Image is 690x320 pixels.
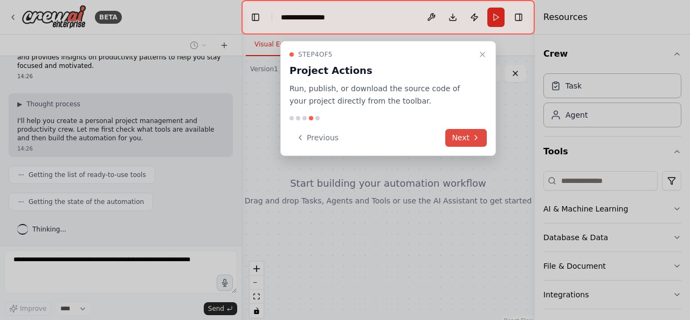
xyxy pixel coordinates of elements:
[289,83,474,107] p: Run, publish, or download the source code of your project directly from the toolbar.
[289,63,474,78] h3: Project Actions
[445,129,487,147] button: Next
[298,50,333,59] span: Step 4 of 5
[248,10,263,25] button: Hide left sidebar
[476,48,489,61] button: Close walkthrough
[289,129,345,147] button: Previous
